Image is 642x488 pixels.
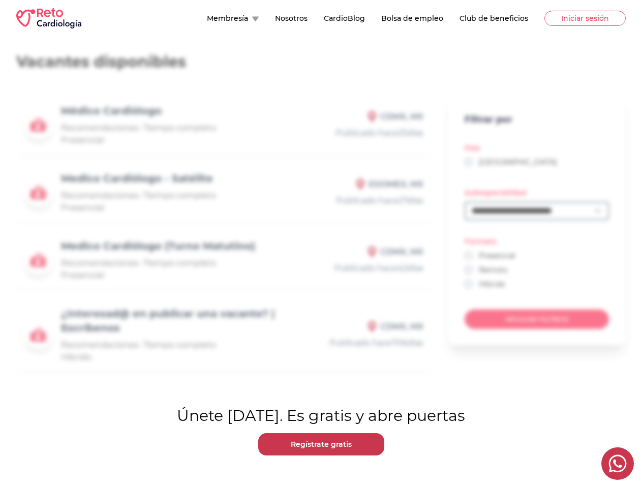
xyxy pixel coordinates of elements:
[4,407,638,425] p: Únete [DATE]. Es gratis y abre puertas
[16,8,81,28] img: RETO Cardio Logo
[460,13,528,23] button: Club de beneficios
[207,13,259,23] button: Membresía
[275,13,308,23] button: Nosotros
[324,13,365,23] button: CardioBlog
[381,13,443,23] button: Bolsa de empleo
[258,433,384,455] a: Regístrate gratis
[544,11,626,26] button: Iniciar sesión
